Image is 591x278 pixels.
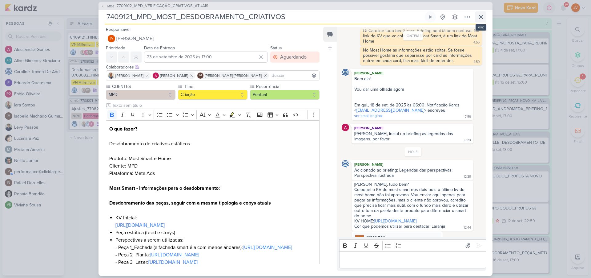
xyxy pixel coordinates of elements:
a: [URL][DOMAIN_NAME] [243,244,292,251]
div: 12:44 [464,225,471,230]
span: Bom dia! Vou dar uma olhada agora Em qui., 18 de set. de 2025 às 06:00, Notificação Kardz < > esc... [354,76,466,113]
div: Aguardando [280,53,307,61]
img: Alessandra Gomes [153,73,159,79]
div: [PERSON_NAME], inclui no briefing as legendas das imagens, por favor. [354,131,454,142]
input: Buscar [270,72,318,79]
div: 4:59 [473,60,480,64]
a: [URL][DOMAIN_NAME] [115,222,165,228]
div: Coloquei o KV do most smart nos dois pois o último kv do most home não foi aprovado. Vou enviar a... [354,187,471,218]
span: [PERSON_NAME] [160,73,188,78]
div: No Most Home as informações estão soltas. Se fosse possível gostaria que separasse por card as in... [363,48,473,63]
div: Isabella Machado Guimarães [197,73,203,79]
strong: Most Smart - Informações para o desdobramento: [109,185,220,191]
div: image.png [366,234,385,240]
div: [PERSON_NAME] [353,125,472,131]
div: OI Caroline tudo bem? Esse Briefing aqui tá bem confuso. No link do KV que vc colocou do Most Sma... [363,28,480,44]
li: Perspectivas a serem utilizadas: - Peça 1_Fachada (a fachada smart é a com menos andares): - Peça... [115,236,316,266]
div: Editor toolbar [106,109,320,121]
p: Produto: Most Smart e Home Cliente: MPD Plataforma: Meta Ads [109,155,316,185]
div: 4:55 [473,40,480,45]
button: Aguardando [270,52,320,63]
img: Caroline Traven De Andrade [342,69,349,76]
div: [PERSON_NAME] [353,161,472,168]
input: Texto sem título [111,102,320,109]
span: [PERSON_NAME] [PERSON_NAME] [205,73,262,78]
label: Recorrência [255,83,320,90]
div: 7:59 [465,114,471,119]
label: Status [270,45,282,51]
strong: Desdobramento das peças, seguir com a mesma tipologia e copys atuais [109,200,271,206]
a: [EMAIL_ADDRESS][DOMAIN_NAME] [356,108,424,113]
div: KV HOME: [354,218,471,224]
input: Select a date [144,52,268,63]
a: [URL][DOMAIN_NAME] [150,252,199,258]
div: Ligar relógio [428,15,433,19]
input: Kard Sem Título [105,11,424,23]
p: Desdobramento de criativos estáticos [109,140,316,155]
a: [URL][DOMAIN_NAME] [374,218,416,224]
button: Criação [178,90,247,100]
div: 12:39 [464,174,471,179]
img: Iara Santos [108,73,114,79]
label: Responsável [106,27,131,32]
label: Prioridade [106,45,125,51]
button: JV [PERSON_NAME] [106,33,320,44]
div: [PERSON_NAME] [353,70,472,76]
div: Editor editing area: main [339,251,486,268]
div: [PERSON_NAME], tudo bem? [354,182,471,187]
div: Adicionado ao briefing: Legendas das perspectivas: Perspectiva ilustrada [354,168,454,178]
img: Alessandra Gomes [342,124,349,131]
li: KV Inicial: [115,214,316,229]
div: 8:20 [464,138,471,143]
div: image.png [353,233,441,246]
p: IM [199,74,202,77]
img: Caroline Traven De Andrade [342,160,349,168]
div: Editor toolbar [339,239,486,251]
strong: O que fazer? [109,126,137,132]
span: [PERSON_NAME] [116,35,154,42]
img: zi3mjXSNknVn45EILmULyeLf84lbk2bkGuKVWJzz.png [355,235,364,243]
li: Peça estática (feed e storys) [115,229,316,236]
p: JV [110,37,113,40]
div: esc [476,24,486,31]
div: Colaboradores [106,64,320,70]
div: Cor que podemos utilizar para destacar: Laranja [354,224,445,229]
label: Time [183,83,247,90]
label: CLIENTES [111,83,175,90]
button: Pontual [250,90,320,100]
span: ver email original [354,114,383,118]
div: Joney Viana [108,35,115,42]
label: Data de Entrega [144,45,175,51]
button: MPD [106,90,175,100]
span: [PERSON_NAME] [115,73,143,78]
a: [URL][DOMAIN_NAME] [148,259,198,265]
